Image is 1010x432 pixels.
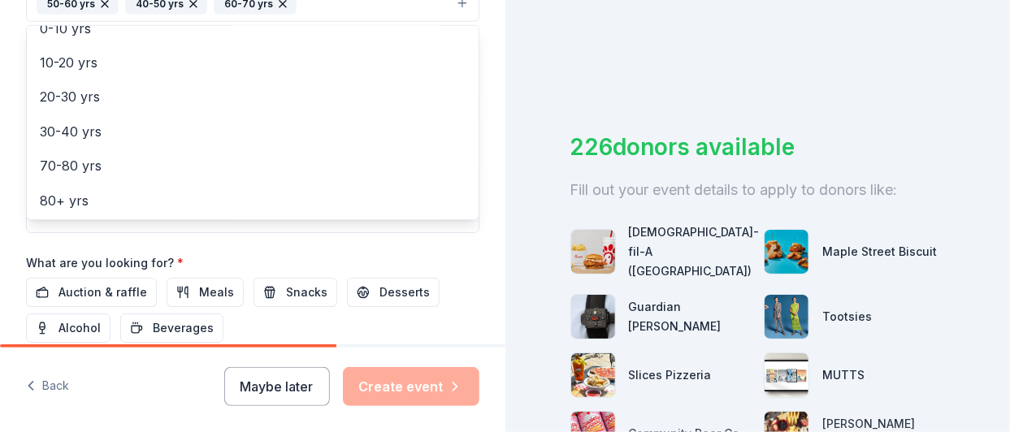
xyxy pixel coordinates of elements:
[26,25,479,220] div: 50-60 yrs40-50 yrs60-70 yrs
[40,86,466,107] span: 20-30 yrs
[40,190,466,211] span: 80+ yrs
[40,18,466,39] span: 0-10 yrs
[40,121,466,142] span: 30-40 yrs
[40,52,466,73] span: 10-20 yrs
[40,155,466,176] span: 70-80 yrs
